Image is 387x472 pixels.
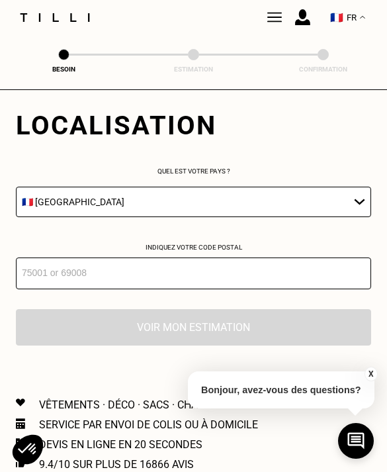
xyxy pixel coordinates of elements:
[16,244,371,251] p: Indiquez votre code postal
[330,11,343,24] span: 🇫🇷
[297,66,350,73] div: Confirmation
[167,66,220,73] div: Estimation
[15,13,95,22] img: Logo du service de couturière Tilli
[16,167,371,175] p: Quel est votre pays ?
[295,9,310,25] img: icône connexion
[39,399,243,411] p: Vêtements · Déco · Sacs · Chaussures
[16,110,371,141] div: Localisation
[16,418,25,429] img: Icon
[267,10,282,24] img: Tilli couturière Paris
[360,16,365,19] img: menu déroulant
[37,66,90,73] div: Besoin
[188,371,374,408] p: Bonjour, avez-vous des questions?
[39,418,258,431] p: Service par envoi de colis ou à domicile
[39,438,202,451] p: Devis en ligne en 20 secondes
[39,458,194,471] p: 9.4/10 sur plus de 16866 avis
[364,367,377,381] button: X
[323,5,372,30] button: 🇫🇷 FR
[16,399,25,406] img: Icon
[16,258,371,289] input: 75001 or 69008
